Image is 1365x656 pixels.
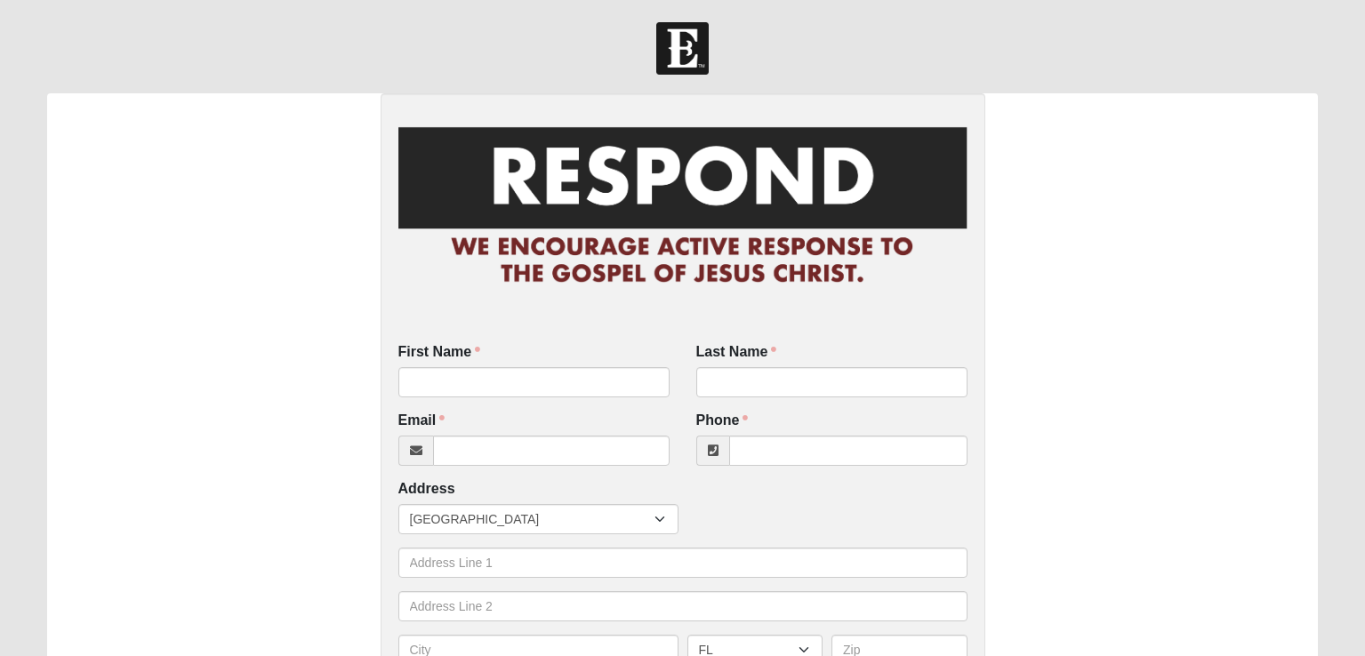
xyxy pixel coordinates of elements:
[398,591,968,621] input: Address Line 2
[398,548,968,578] input: Address Line 1
[696,411,749,431] label: Phone
[398,411,446,431] label: Email
[656,22,709,75] img: Church of Eleven22 Logo
[398,342,481,363] label: First Name
[398,479,455,500] label: Address
[398,111,968,301] img: RespondCardHeader.png
[696,342,777,363] label: Last Name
